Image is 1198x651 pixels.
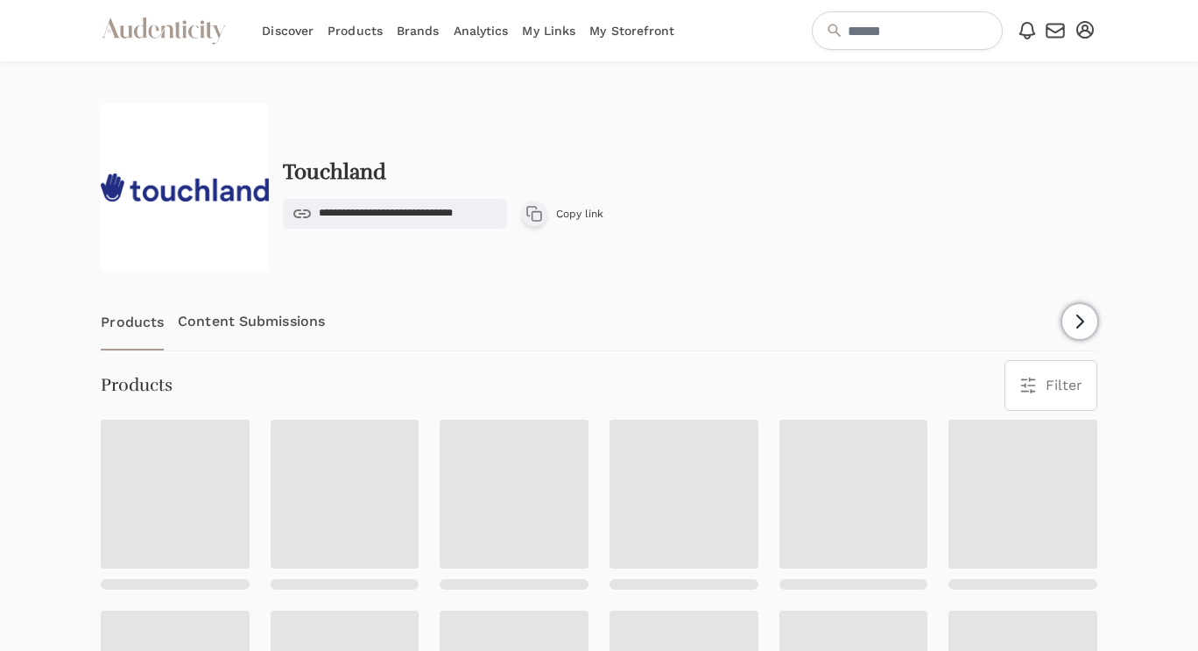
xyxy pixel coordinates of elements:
[101,103,269,272] img: 637588e861ace04eef377fd3_touchland-p-800.png
[556,207,603,221] span: Copy link
[178,293,325,350] a: Content Submissions
[1046,375,1082,396] span: Filter
[521,201,603,227] button: Copy link
[101,293,164,350] a: Products
[1005,361,1096,410] button: Filter
[283,160,386,185] h2: Touchland
[101,373,173,398] h3: Products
